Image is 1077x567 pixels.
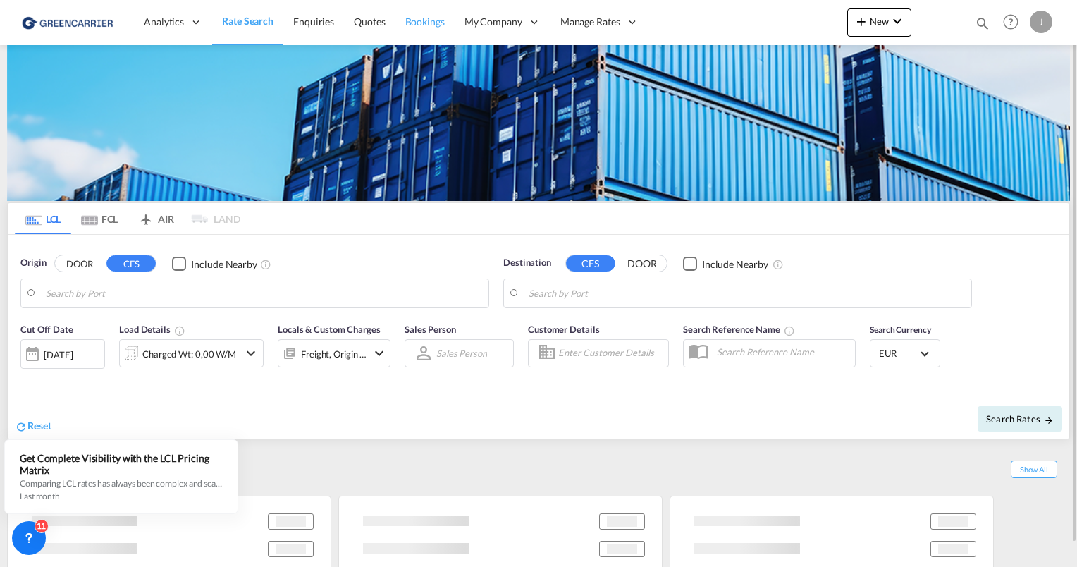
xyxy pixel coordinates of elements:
[528,324,599,335] span: Customer Details
[242,345,259,362] md-icon: icon-chevron-down
[617,256,667,272] button: DOOR
[27,420,51,432] span: Reset
[784,325,795,336] md-icon: Your search will be saved by the below given name
[44,348,73,361] div: [DATE]
[371,345,388,362] md-icon: icon-chevron-down
[8,235,1069,439] div: Origin DOOR CFS Checkbox No InkUnchecked: Ignores neighbouring ports when fetching rates.Checked ...
[301,344,367,364] div: Freight Origin Destination
[15,419,51,434] div: icon-refreshReset
[1030,11,1052,33] div: J
[978,406,1062,432] button: Search Ratesicon-arrow-right
[889,13,906,30] md-icon: icon-chevron-down
[172,256,257,271] md-checkbox: Checkbox No Ink
[435,343,488,363] md-select: Sales Person
[853,13,870,30] md-icon: icon-plus 400-fg
[20,339,105,369] div: [DATE]
[278,339,390,367] div: Freight Origin Destinationicon-chevron-down
[21,6,116,38] img: 1378a7308afe11ef83610d9e779c6b34.png
[683,324,795,335] span: Search Reference Name
[20,367,31,386] md-datepicker: Select
[847,8,911,37] button: icon-plus 400-fgNewicon-chevron-down
[999,10,1030,35] div: Help
[293,16,334,28] span: Enquiries
[106,255,156,272] button: CFS
[278,324,381,335] span: Locals & Custom Charges
[975,16,990,31] md-icon: icon-magnify
[464,15,522,29] span: My Company
[260,259,271,270] md-icon: Unchecked: Ignores neighbouring ports when fetching rates.Checked : Includes neighbouring ports w...
[405,324,456,335] span: Sales Person
[191,257,257,272] div: Include Nearby
[986,413,1054,425] span: Search Rates
[174,325,185,336] md-icon: Chargeable Weight
[119,324,185,335] span: Load Details
[354,16,385,28] span: Quotes
[975,16,990,37] div: icon-magnify
[15,420,27,433] md-icon: icon-refresh
[71,203,128,234] md-tab-item: FCL
[870,324,931,335] span: Search Currency
[405,16,445,28] span: Bookings
[773,259,784,270] md-icon: Unchecked: Ignores neighbouring ports when fetching rates.Checked : Includes neighbouring ports w...
[999,10,1023,34] span: Help
[683,256,768,271] md-checkbox: Checkbox No Ink
[853,16,906,27] span: New
[46,283,481,304] input: Search by Port
[879,347,918,360] span: EUR
[128,203,184,234] md-tab-item: AIR
[15,203,71,234] md-tab-item: LCL
[566,255,615,272] button: CFS
[20,324,73,335] span: Cut Off Date
[710,341,855,362] input: Search Reference Name
[144,15,184,29] span: Analytics
[560,15,620,29] span: Manage Rates
[558,343,664,364] input: Enter Customer Details
[7,45,1070,201] img: GreenCarrierFCL_LCL.png
[1044,415,1054,425] md-icon: icon-arrow-right
[702,257,768,272] div: Include Nearby
[137,211,154,221] md-icon: icon-airplane
[119,339,264,367] div: Charged Wt: 0,00 W/Micon-chevron-down
[222,15,273,27] span: Rate Search
[503,256,551,270] span: Destination
[142,344,236,364] div: Charged Wt: 0,00 W/M
[1011,461,1057,478] span: Show All
[878,343,933,364] md-select: Select Currency: € EUREuro
[15,203,240,234] md-pagination-wrapper: Use the left and right arrow keys to navigate between tabs
[55,256,104,272] button: DOOR
[529,283,964,304] input: Search by Port
[20,256,46,270] span: Origin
